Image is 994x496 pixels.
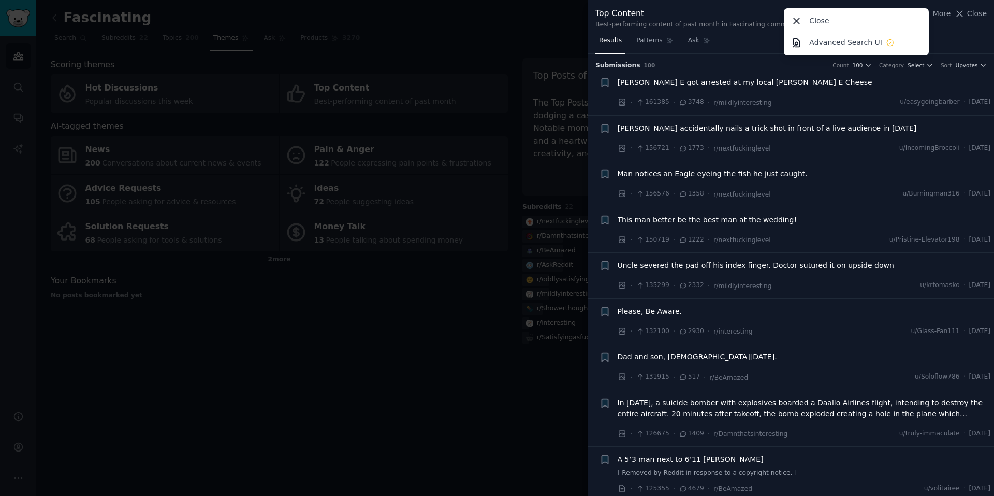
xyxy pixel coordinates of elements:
[636,484,669,493] span: 125355
[922,8,951,19] button: More
[967,8,987,19] span: Close
[630,189,632,200] span: ·
[688,36,699,46] span: Ask
[618,123,917,134] a: [PERSON_NAME] accidentally nails a trick shot in front of a live audience in [DATE]
[630,372,632,383] span: ·
[630,428,632,439] span: ·
[969,327,990,336] span: [DATE]
[679,281,704,290] span: 2332
[853,62,863,69] span: 100
[630,143,632,154] span: ·
[713,430,787,438] span: r/Damnthatsinteresting
[955,62,987,69] button: Upvotes
[630,326,632,337] span: ·
[636,189,669,199] span: 156576
[618,352,777,363] a: Dad and son, [DEMOGRAPHIC_DATA][DATE].
[599,36,622,46] span: Results
[908,62,933,69] button: Select
[708,280,710,291] span: ·
[900,98,959,107] span: u/easygoingbarber
[832,62,849,69] div: Count
[809,37,882,48] p: Advanced Search UI
[963,484,966,493] span: ·
[679,189,704,199] span: 1358
[595,20,808,29] div: Best-performing content of past month in Fascinating communities
[704,372,706,383] span: ·
[673,326,675,337] span: ·
[673,280,675,291] span: ·
[954,8,987,19] button: Close
[679,235,704,245] span: 1222
[708,326,710,337] span: ·
[713,282,771,290] span: r/mildlyinteresting
[713,191,770,198] span: r/nextfuckinglevel
[636,372,669,382] span: 131915
[618,260,894,271] a: Uncle severed the pad off his index finger. Doctor sutured it on upside down
[679,144,704,153] span: 1773
[899,429,960,439] span: u/truly-immaculate
[636,235,669,245] span: 150719
[713,236,770,244] span: r/nextfuckinglevel
[618,398,991,419] span: In [DATE], a suicide bomber with explosives boarded a Daallo Airlines flight, intending to destro...
[969,189,990,199] span: [DATE]
[673,483,675,494] span: ·
[853,62,872,69] button: 100
[636,144,669,153] span: 156721
[963,189,966,199] span: ·
[618,77,872,88] a: [PERSON_NAME] E got arrested at my local [PERSON_NAME] E Cheese
[713,485,752,492] span: r/BeAmazed
[673,143,675,154] span: ·
[618,306,682,317] a: Please, Be Aware.
[963,281,966,290] span: ·
[955,62,977,69] span: Upvotes
[708,483,710,494] span: ·
[963,98,966,107] span: ·
[786,32,927,53] a: Advanced Search UI
[630,483,632,494] span: ·
[713,99,771,107] span: r/mildlyinteresting
[618,169,808,179] a: Man notices an Eagle eyeing the fish he just caught.
[679,429,704,439] span: 1409
[673,234,675,245] span: ·
[969,144,990,153] span: [DATE]
[673,372,675,383] span: ·
[684,33,714,54] a: Ask
[915,372,960,382] span: u/Soloflow786
[963,429,966,439] span: ·
[595,7,808,20] div: Top Content
[636,429,669,439] span: 126675
[908,62,924,69] span: Select
[636,281,669,290] span: 135299
[708,234,710,245] span: ·
[969,372,990,382] span: [DATE]
[636,36,662,46] span: Patterns
[969,484,990,493] span: [DATE]
[618,215,797,226] a: This man better be the best man at the wedding!
[679,98,704,107] span: 3748
[969,98,990,107] span: [DATE]
[713,328,752,335] span: r/interesting
[630,280,632,291] span: ·
[969,429,990,439] span: [DATE]
[679,327,704,336] span: 2930
[911,327,960,336] span: u/Glass-Fan111
[618,454,764,465] a: A 5’3 man next to 6’11 [PERSON_NAME]
[879,62,904,69] div: Category
[969,235,990,245] span: [DATE]
[644,62,655,68] span: 100
[679,372,700,382] span: 517
[889,235,960,245] span: u/Pristine-Elevator198
[710,374,749,381] span: r/BeAmazed
[924,484,960,493] span: u/volitairee
[630,234,632,245] span: ·
[963,372,966,382] span: ·
[618,469,991,478] a: [ Removed by Reddit in response to a copyright notice. ]
[920,281,959,290] span: u/krtomasko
